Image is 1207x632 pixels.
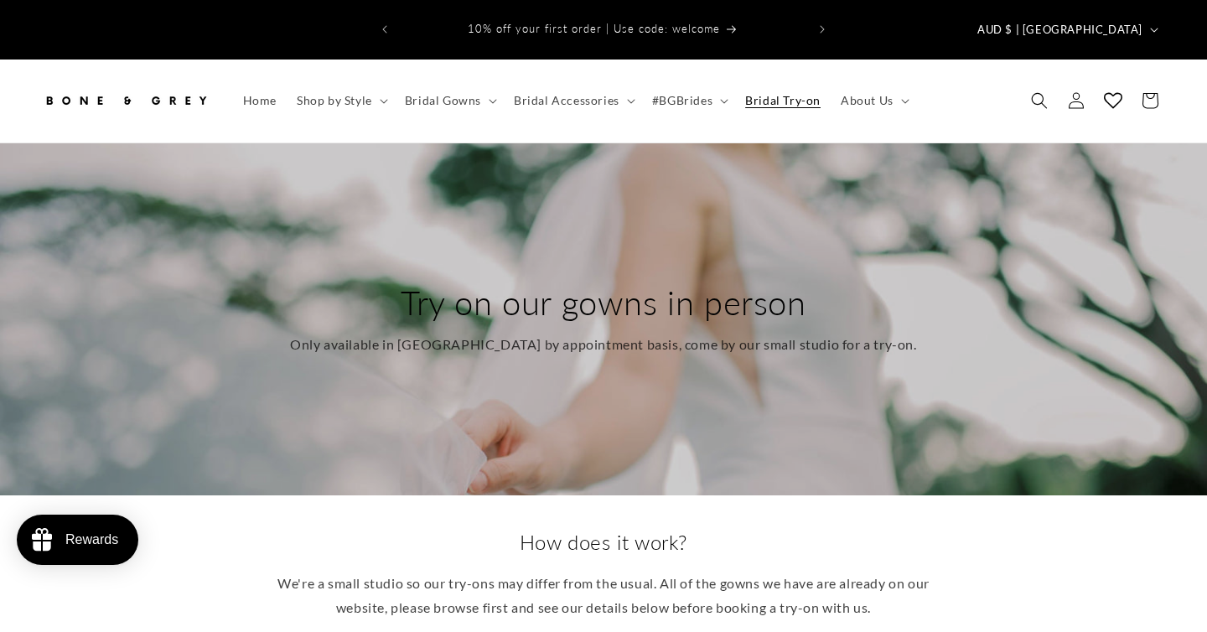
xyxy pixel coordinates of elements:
summary: #BGBrides [642,83,735,118]
summary: Shop by Style [287,83,395,118]
img: Bone and Grey Bridal [42,82,210,119]
span: About Us [841,93,894,108]
a: Home [233,83,287,118]
span: Bridal Try-on [745,93,821,108]
h2: How does it work? [277,529,930,555]
h2: Try on our gowns in person [290,281,917,324]
span: Bridal Accessories [514,93,619,108]
summary: About Us [831,83,916,118]
div: Rewards [65,532,118,547]
p: We're a small studio so our try-ons may differ from the usual. All of the gowns we have are alrea... [277,572,930,620]
button: Next announcement [804,13,841,45]
span: Home [243,93,277,108]
span: Bridal Gowns [405,93,481,108]
p: Only available in [GEOGRAPHIC_DATA] by appointment basis, come by our small studio for a try-on. [290,333,917,357]
span: Shop by Style [297,93,372,108]
button: AUD $ | [GEOGRAPHIC_DATA] [967,13,1165,45]
summary: Bridal Accessories [504,83,642,118]
span: #BGBrides [652,93,712,108]
button: Previous announcement [366,13,403,45]
summary: Search [1021,82,1058,119]
a: Bone and Grey Bridal [36,76,216,126]
summary: Bridal Gowns [395,83,504,118]
a: Bridal Try-on [735,83,831,118]
span: AUD $ | [GEOGRAPHIC_DATA] [977,22,1142,39]
span: 10% off your first order | Use code: welcome [468,22,720,35]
